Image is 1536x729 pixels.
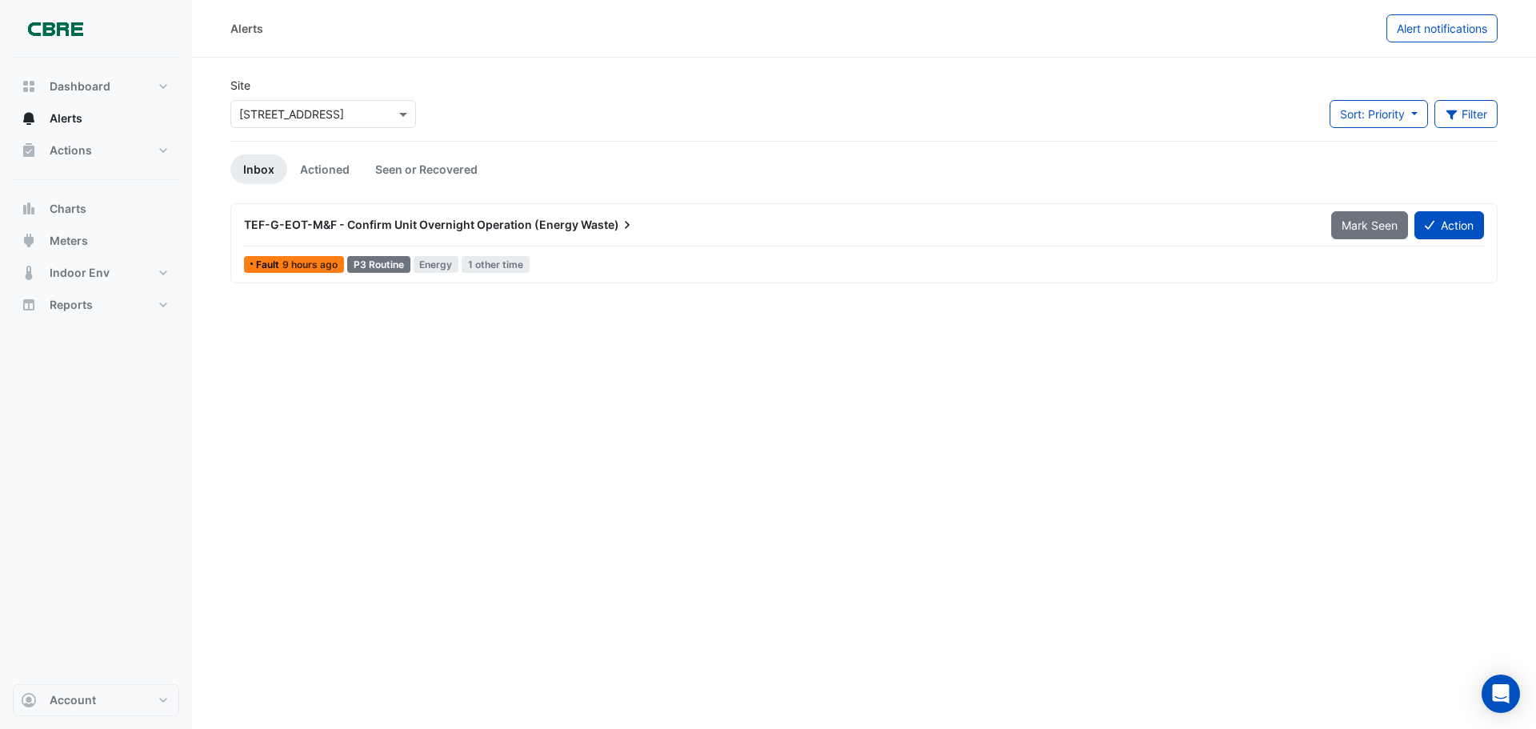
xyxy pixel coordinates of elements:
button: Meters [13,225,179,257]
img: Company Logo [19,13,91,45]
button: Sort: Priority [1330,100,1428,128]
span: Fault [256,260,282,270]
button: Reports [13,289,179,321]
button: Charts [13,193,179,225]
span: Reports [50,297,93,313]
button: Account [13,684,179,716]
app-icon: Charts [21,201,37,217]
app-icon: Actions [21,142,37,158]
div: P3 Routine [347,256,410,273]
app-icon: Dashboard [21,78,37,94]
button: Actions [13,134,179,166]
a: Seen or Recovered [362,154,490,184]
span: Dashboard [50,78,110,94]
span: Indoor Env [50,265,110,281]
div: Open Intercom Messenger [1482,675,1520,713]
app-icon: Indoor Env [21,265,37,281]
span: Energy [414,256,459,273]
div: Alerts [230,20,263,37]
span: 1 other time [462,256,530,273]
app-icon: Reports [21,297,37,313]
span: Mark Seen [1342,218,1398,232]
a: Inbox [230,154,287,184]
button: Alert notifications [1386,14,1498,42]
button: Alerts [13,102,179,134]
button: Action [1414,211,1484,239]
button: Filter [1434,100,1498,128]
a: Actioned [287,154,362,184]
app-icon: Meters [21,233,37,249]
button: Mark Seen [1331,211,1408,239]
span: Tue 23-Sep-2025 00:03 AEST [282,258,338,270]
span: Account [50,692,96,708]
span: Charts [50,201,86,217]
button: Indoor Env [13,257,179,289]
span: Alerts [50,110,82,126]
span: Alert notifications [1397,22,1487,35]
span: TEF-G-EOT-M&F - Confirm Unit Overnight Operation (Energy [244,218,578,231]
span: Sort: Priority [1340,107,1405,121]
span: Actions [50,142,92,158]
span: Meters [50,233,88,249]
app-icon: Alerts [21,110,37,126]
label: Site [230,77,250,94]
span: Waste) [581,217,635,233]
button: Dashboard [13,70,179,102]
